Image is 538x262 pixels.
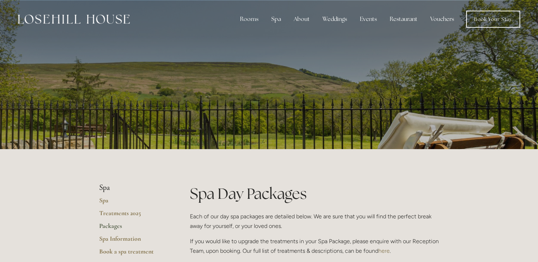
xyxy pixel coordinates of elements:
div: Spa [266,12,287,26]
div: Restaurant [384,12,423,26]
a: Book Your Stay [466,11,520,28]
a: here [378,247,390,254]
img: Losehill House [18,15,130,24]
div: Events [354,12,383,26]
div: About [288,12,315,26]
a: Packages [99,222,167,235]
p: Each of our day spa packages are detailed below. We are sure that you will find the perfect break... [190,212,439,231]
a: Vouchers [425,12,460,26]
li: Spa [99,183,167,192]
p: If you would like to upgrade the treatments in your Spa Package, please enquire with our Receptio... [190,236,439,256]
div: Rooms [234,12,264,26]
div: Weddings [317,12,353,26]
a: Spa [99,196,167,209]
a: Book a spa treatment [99,247,167,260]
a: Spa Information [99,235,167,247]
h1: Spa Day Packages [190,183,439,204]
a: Treatments 2025 [99,209,167,222]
